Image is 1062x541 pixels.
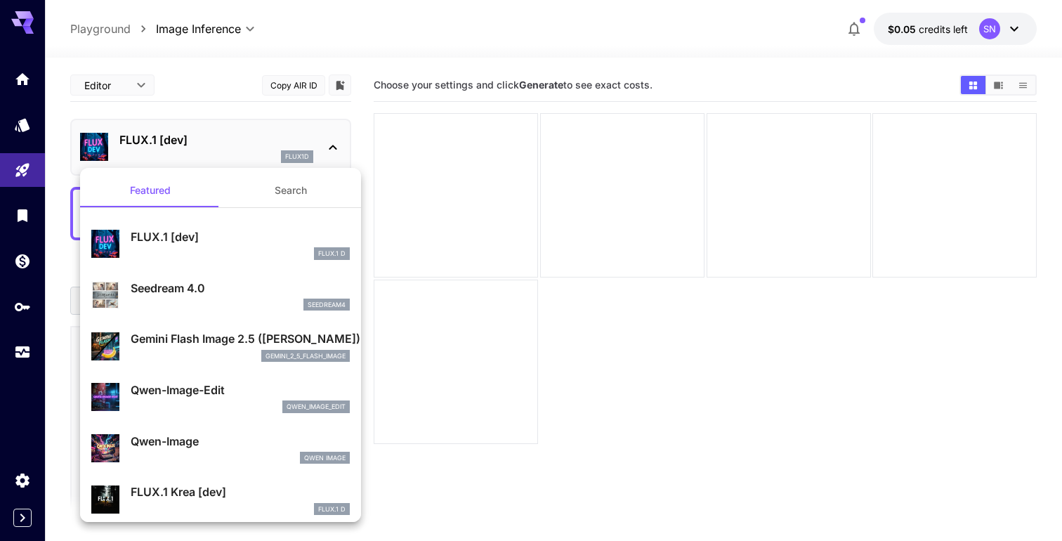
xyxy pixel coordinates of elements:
p: FLUX.1 D [318,249,346,259]
p: FLUX.1 D [318,504,346,514]
p: Gemini Flash Image 2.5 ([PERSON_NAME]) [131,330,350,347]
div: Seedream 4.0seedream4 [91,274,350,317]
p: seedream4 [308,300,346,310]
p: FLUX.1 [dev] [131,228,350,245]
p: Seedream 4.0 [131,280,350,296]
p: Qwen-Image [131,433,350,450]
p: Qwen-Image-Edit [131,382,350,398]
p: gemini_2_5_flash_image [265,351,346,361]
p: qwen_image_edit [287,402,346,412]
div: Qwen-ImageQwen Image [91,427,350,470]
p: Qwen Image [304,453,346,463]
div: FLUX.1 [dev]FLUX.1 D [91,223,350,266]
button: Search [221,174,361,207]
button: Featured [80,174,221,207]
div: Gemini Flash Image 2.5 ([PERSON_NAME])gemini_2_5_flash_image [91,325,350,367]
p: FLUX.1 Krea [dev] [131,483,350,500]
div: Qwen-Image-Editqwen_image_edit [91,376,350,419]
div: FLUX.1 Krea [dev]FLUX.1 D [91,478,350,521]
